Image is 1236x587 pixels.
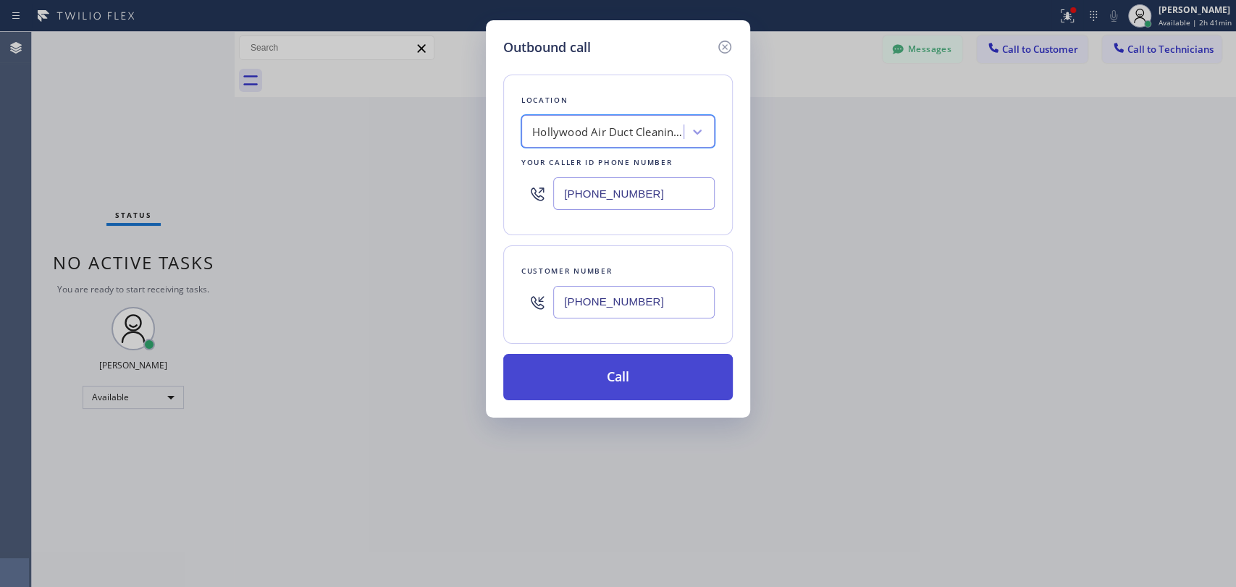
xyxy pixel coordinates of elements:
input: (123) 456-7890 [553,286,715,318]
div: Hollywood Air Duct Cleaning HVAC [532,124,684,140]
div: Customer number [521,263,715,279]
input: (123) 456-7890 [553,177,715,210]
button: Call [503,354,733,400]
div: Location [521,93,715,108]
div: Your caller id phone number [521,155,715,170]
h5: Outbound call [503,38,591,57]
